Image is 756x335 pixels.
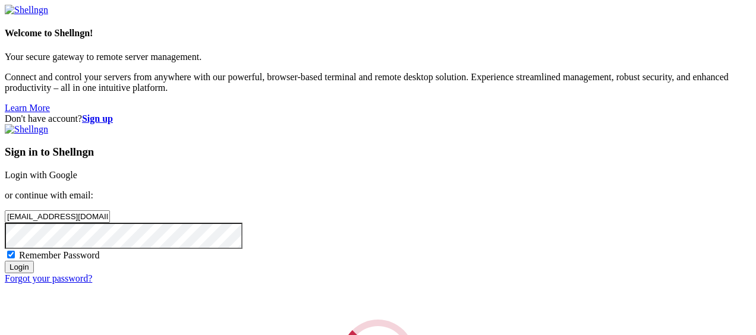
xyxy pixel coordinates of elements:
span: Remember Password [19,250,100,260]
input: Remember Password [7,251,15,258]
input: Email address [5,210,110,223]
a: Sign up [82,113,113,124]
a: Learn More [5,103,50,113]
img: Shellngn [5,124,48,135]
p: Connect and control your servers from anywhere with our powerful, browser-based terminal and remo... [5,72,751,93]
p: Your secure gateway to remote server management. [5,52,751,62]
img: Shellngn [5,5,48,15]
input: Login [5,261,34,273]
a: Forgot your password? [5,273,92,283]
div: Don't have account? [5,113,751,124]
p: or continue with email: [5,190,751,201]
h4: Welcome to Shellngn! [5,28,751,39]
a: Login with Google [5,170,77,180]
h3: Sign in to Shellngn [5,146,751,159]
